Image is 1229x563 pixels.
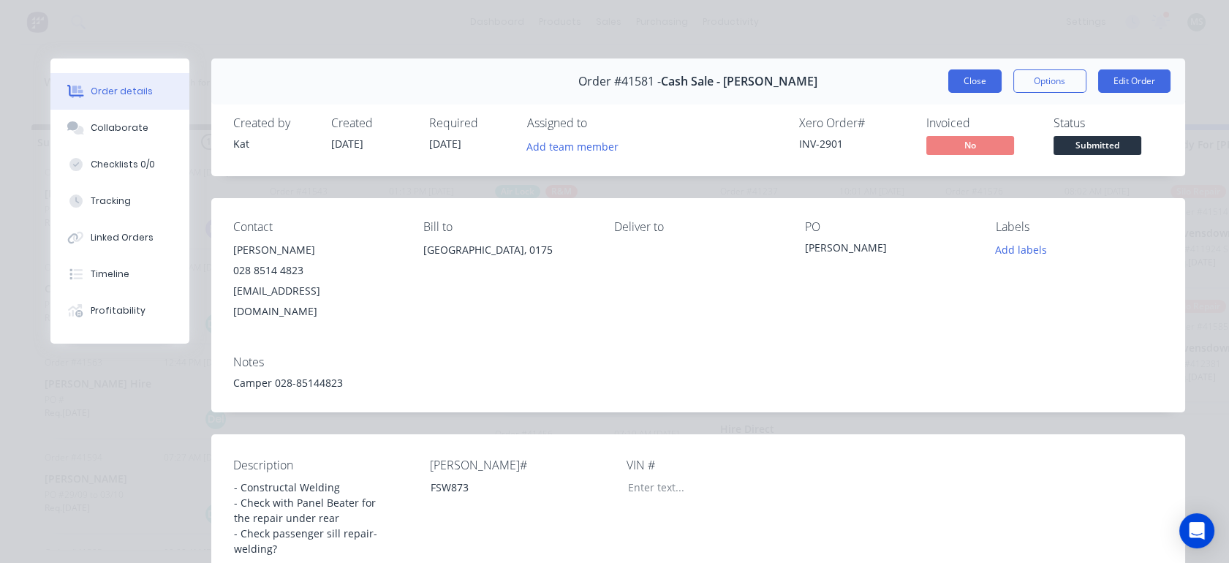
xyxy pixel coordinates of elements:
div: Linked Orders [91,231,154,244]
div: FSW873 [419,477,602,498]
button: Collaborate [50,110,189,146]
div: Collaborate [91,121,148,135]
button: Checklists 0/0 [50,146,189,183]
div: [GEOGRAPHIC_DATA], 0175 [423,240,591,287]
button: Submitted [1054,136,1141,158]
div: [GEOGRAPHIC_DATA], 0175 [423,240,591,260]
button: Profitability [50,292,189,329]
div: Invoiced [926,116,1036,130]
div: [PERSON_NAME]028 8514 4823[EMAIL_ADDRESS][DOMAIN_NAME] [233,240,401,322]
div: [PERSON_NAME] [233,240,401,260]
div: Created by [233,116,314,130]
div: Tracking [91,194,131,208]
div: [EMAIL_ADDRESS][DOMAIN_NAME] [233,281,401,322]
div: 028 8514 4823 [233,260,401,281]
div: [PERSON_NAME] [805,240,972,260]
span: Cash Sale - [PERSON_NAME] [661,75,817,88]
div: PO [805,220,972,234]
div: Order details [91,85,153,98]
div: INV-2901 [799,136,909,151]
span: [DATE] [429,137,461,151]
label: Description [233,456,416,474]
span: Submitted [1054,136,1141,154]
button: Edit Order [1098,69,1171,93]
div: Status [1054,116,1163,130]
div: Checklists 0/0 [91,158,155,171]
div: Labels [996,220,1163,234]
div: Camper 028-85144823 [233,375,1163,390]
div: Timeline [91,268,129,281]
div: Kat [233,136,314,151]
button: Options [1013,69,1086,93]
div: Contact [233,220,401,234]
button: Order details [50,73,189,110]
button: Timeline [50,256,189,292]
button: Close [948,69,1002,93]
div: Open Intercom Messenger [1179,513,1214,548]
button: Add team member [518,136,626,156]
div: Xero Order # [799,116,909,130]
div: Assigned to [527,116,673,130]
span: [DATE] [331,137,363,151]
div: Bill to [423,220,591,234]
button: Add labels [988,240,1055,260]
button: Tracking [50,183,189,219]
div: Required [429,116,510,130]
div: Deliver to [614,220,782,234]
button: Add team member [527,136,627,156]
div: Profitability [91,304,145,317]
div: Notes [233,355,1163,369]
label: VIN # [627,456,809,474]
span: Order #41581 - [578,75,661,88]
button: Linked Orders [50,219,189,256]
div: - Constructal Welding - Check with Panel Beater for the repair under rear - Check passenger sill ... [222,477,405,559]
div: Created [331,116,412,130]
span: No [926,136,1014,154]
label: [PERSON_NAME]# [430,456,613,474]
